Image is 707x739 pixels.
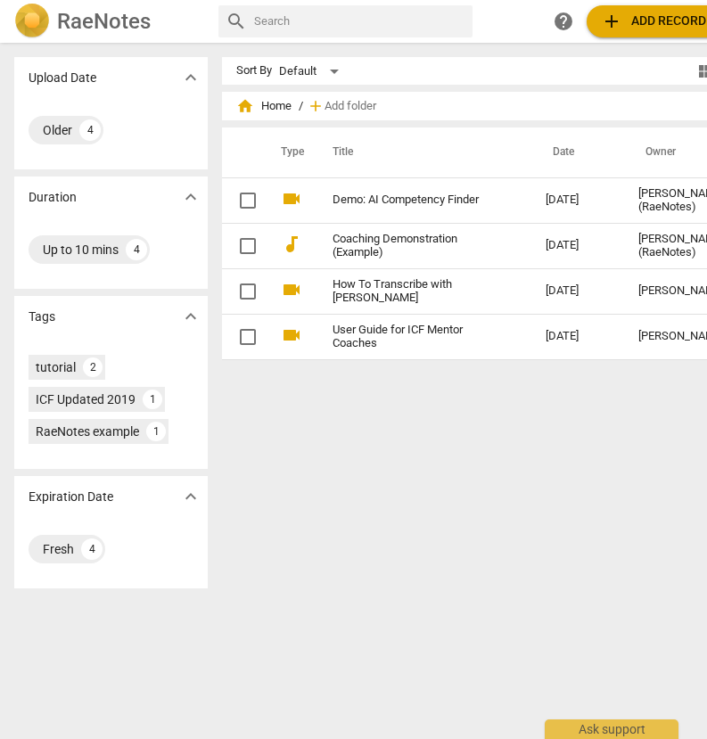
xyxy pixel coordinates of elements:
[180,186,201,208] span: expand_more
[177,64,204,91] button: Show more
[279,57,345,86] div: Default
[29,308,55,326] p: Tags
[281,324,302,346] span: videocam
[43,540,74,558] div: Fresh
[14,4,204,39] a: LogoRaeNotes
[81,538,103,560] div: 4
[531,268,624,314] td: [DATE]
[29,188,77,207] p: Duration
[267,127,311,177] th: Type
[254,7,465,36] input: Search
[29,488,113,506] p: Expiration Date
[531,127,624,177] th: Date
[307,97,325,115] span: add
[236,97,254,115] span: home
[143,390,162,409] div: 1
[281,279,302,300] span: videocam
[545,719,678,739] div: Ask support
[236,97,292,115] span: Home
[333,233,481,259] a: Coaching Demonstration (Example)
[36,423,139,440] div: RaeNotes example
[126,239,147,260] div: 4
[553,11,574,32] span: help
[83,357,103,377] div: 2
[177,184,204,210] button: Show more
[333,324,481,350] a: User Guide for ICF Mentor Coaches
[180,306,201,327] span: expand_more
[177,483,204,510] button: Show more
[57,9,151,34] h2: RaeNotes
[36,358,76,376] div: tutorial
[177,303,204,330] button: Show more
[180,67,201,88] span: expand_more
[531,314,624,359] td: [DATE]
[531,223,624,268] td: [DATE]
[146,422,166,441] div: 1
[281,234,302,255] span: audiotrack
[236,64,272,78] div: Sort By
[226,11,247,32] span: search
[43,241,119,259] div: Up to 10 mins
[333,278,481,305] a: How To Transcribe with [PERSON_NAME]
[43,121,72,139] div: Older
[311,127,531,177] th: Title
[79,119,101,141] div: 4
[601,11,622,32] span: add
[299,100,303,113] span: /
[531,177,624,223] td: [DATE]
[29,69,96,87] p: Upload Date
[547,5,580,37] a: Help
[333,193,481,207] a: Demo: AI Competency Finder
[36,390,136,408] div: ICF Updated 2019
[180,486,201,507] span: expand_more
[281,188,302,209] span: videocam
[14,4,50,39] img: Logo
[325,100,376,113] span: Add folder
